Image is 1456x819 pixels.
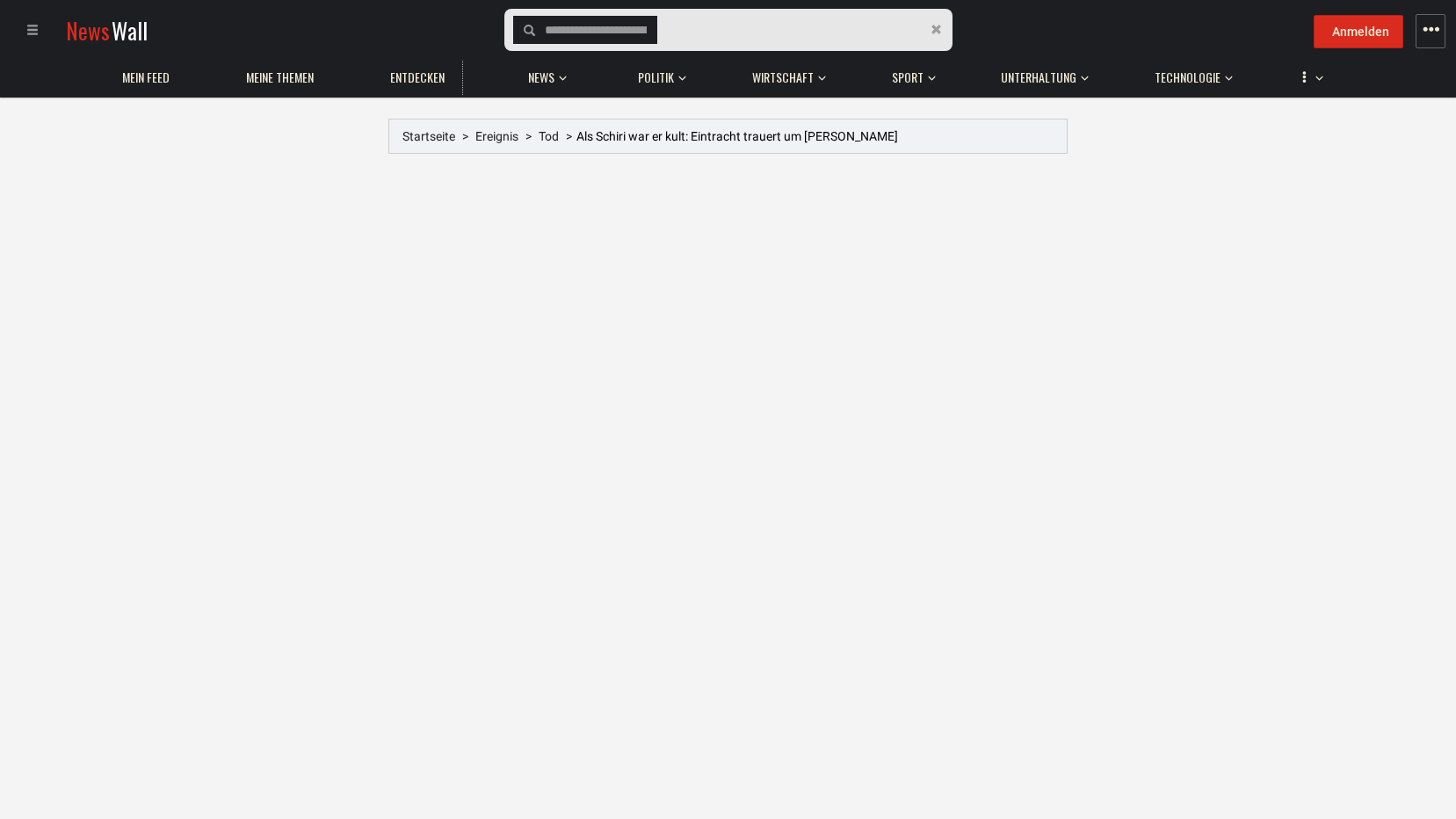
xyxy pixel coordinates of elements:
span: Wall [112,14,148,47]
span: Unterhaltung [1001,69,1076,85]
a: Startseite [402,129,455,143]
button: News [519,53,572,95]
span: Politik [638,69,674,85]
span: Anmelden [1332,25,1389,39]
button: Anmelden [1314,15,1403,48]
a: Sport [883,61,932,95]
a: Unterhaltung [992,61,1085,95]
button: Sport [883,53,936,95]
span: Entdecken [390,69,445,85]
a: Tod [539,129,559,143]
span: Als Schiri war er kult: Eintracht trauert um [PERSON_NAME] [576,129,898,143]
a: News [519,61,563,95]
button: Wirtschaft [743,53,826,95]
button: Technologie [1146,53,1233,95]
button: Unterhaltung [992,53,1089,95]
span: Mein Feed [122,69,170,85]
a: NewsWall [66,14,148,47]
span: Sport [892,69,924,85]
a: Politik [629,61,683,95]
span: Technologie [1155,69,1221,85]
span: Meine Themen [246,69,314,85]
span: News [528,69,554,85]
button: Politik [629,53,686,95]
a: Technologie [1146,61,1229,95]
span: News [66,14,110,47]
a: Wirtschaft [743,61,822,95]
a: Ereignis [475,129,518,143]
span: Wirtschaft [752,69,814,85]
